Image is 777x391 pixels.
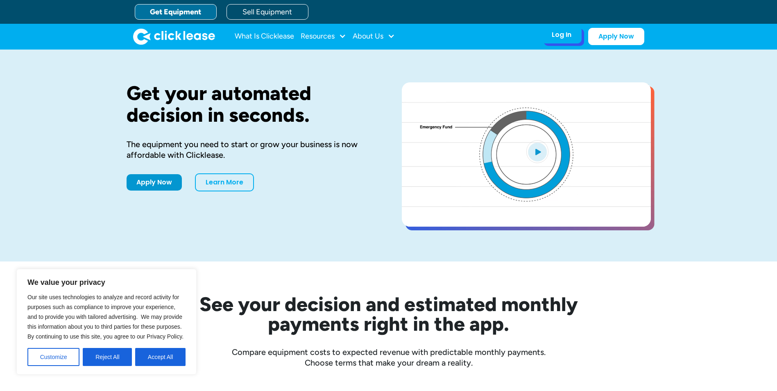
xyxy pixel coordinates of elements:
div: We value your privacy [16,269,197,375]
h1: Get your automated decision in seconds. [127,82,376,126]
a: home [133,28,215,45]
a: Learn More [195,173,254,191]
img: Clicklease logo [133,28,215,45]
a: Apply Now [588,28,644,45]
div: Resources [301,28,346,45]
h2: See your decision and estimated monthly payments right in the app. [159,294,618,334]
div: The equipment you need to start or grow your business is now affordable with Clicklease. [127,139,376,160]
button: Customize [27,348,79,366]
div: About Us [353,28,395,45]
div: Log In [552,31,571,39]
p: We value your privacy [27,277,186,287]
a: Get Equipment [135,4,217,20]
img: Blue play button logo on a light blue circular background [526,140,548,163]
a: open lightbox [402,82,651,227]
button: Accept All [135,348,186,366]
button: Reject All [83,348,132,366]
span: Our site uses technologies to analyze and record activity for purposes such as compliance to impr... [27,294,183,340]
a: What Is Clicklease [235,28,294,45]
div: Compare equipment costs to expected revenue with predictable monthly payments. Choose terms that ... [127,347,651,368]
a: Apply Now [127,174,182,191]
a: Sell Equipment [227,4,308,20]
